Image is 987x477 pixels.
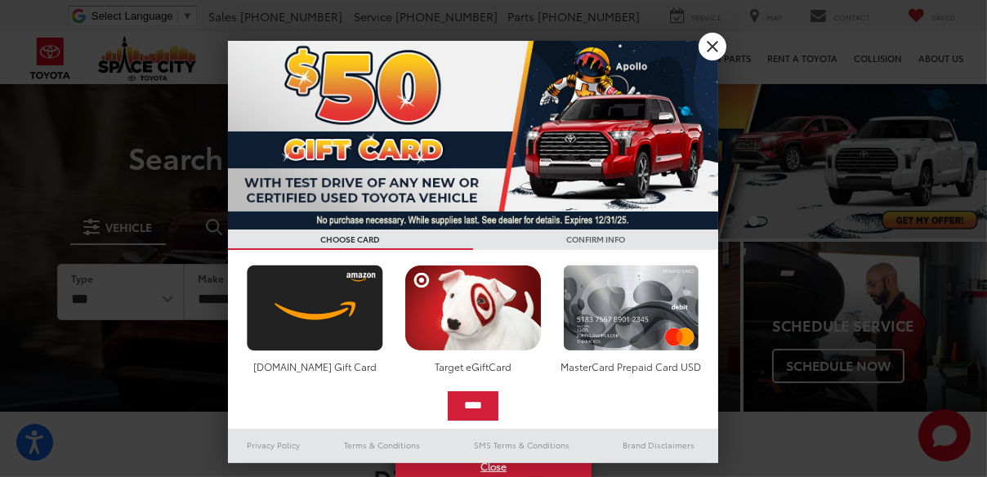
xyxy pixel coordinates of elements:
h3: CHOOSE CARD [228,230,473,250]
div: MasterCard Prepaid Card USD [559,359,703,373]
img: targetcard.png [400,265,545,351]
a: Brand Disclaimers [599,435,718,455]
img: mastercard.png [559,265,703,351]
div: [DOMAIN_NAME] Gift Card [243,359,387,373]
div: Target eGiftCard [400,359,545,373]
a: SMS Terms & Conditions [444,435,599,455]
a: Terms & Conditions [319,435,444,455]
a: Privacy Policy [228,435,319,455]
h3: CONFIRM INFO [473,230,718,250]
img: 53411_top_152338.jpg [228,41,718,230]
img: amazoncard.png [243,265,387,351]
